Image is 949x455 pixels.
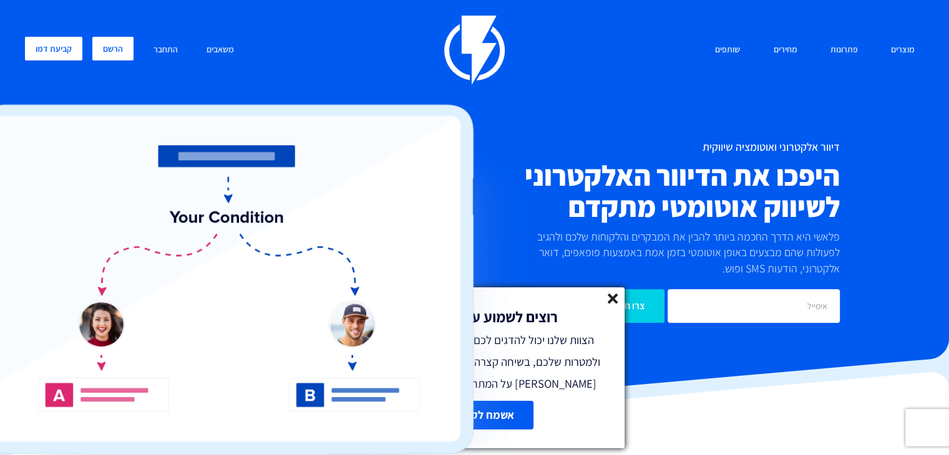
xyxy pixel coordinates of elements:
[821,37,867,64] a: פתרונות
[144,37,187,64] a: התחבר
[92,37,134,60] a: הרשם
[764,37,806,64] a: מחירים
[706,37,749,64] a: שותפים
[668,289,840,323] input: אימייל
[409,160,840,222] h2: היפכו את הדיוור האלקטרוני לשיווק אוטומטי מתקדם
[409,141,840,153] h1: דיוור אלקטרוני ואוטומציה שיווקית
[197,37,243,64] a: משאבים
[882,37,924,64] a: מוצרים
[522,229,840,277] p: פלאשי היא הדרך החכמה ביותר להבין את המבקרים והלקוחות שלכם ולהגיב לפעולות שהם מבצעים באופן אוטומטי...
[25,37,82,60] a: קביעת דמו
